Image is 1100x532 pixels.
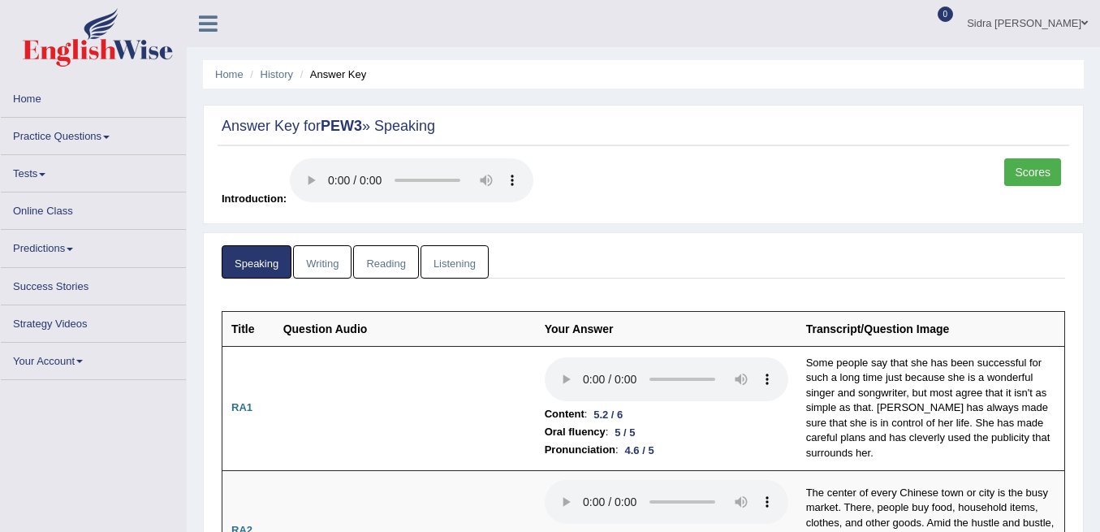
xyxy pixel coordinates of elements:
[1004,158,1061,186] a: Scores
[231,401,252,413] b: RA1
[797,311,1065,346] th: Transcript/Question Image
[353,245,418,279] a: Reading
[1,305,186,337] a: Strategy Videos
[1,80,186,112] a: Home
[222,311,274,346] th: Title
[222,119,1065,135] h2: Answer Key for » Speaking
[1,343,186,374] a: Your Account
[938,6,954,22] span: 0
[797,346,1065,470] td: Some people say that she has been successful for such a long time just because she is a wonderful...
[293,245,352,279] a: Writing
[296,67,367,82] li: Answer Key
[587,406,629,423] div: 5.2 / 6
[1,268,186,300] a: Success Stories
[215,68,244,80] a: Home
[1,118,186,149] a: Practice Questions
[545,423,606,441] b: Oral fluency
[1,155,186,187] a: Tests
[274,311,536,346] th: Question Audio
[545,441,615,459] b: Pronunciation
[545,423,788,441] li: :
[545,441,788,459] li: :
[1,230,186,262] a: Predictions
[421,245,489,279] a: Listening
[222,245,291,279] a: Speaking
[619,442,661,459] div: 4.6 / 5
[1,192,186,224] a: Online Class
[222,192,287,205] span: Introduction:
[261,68,293,80] a: History
[545,405,788,423] li: :
[608,424,641,441] div: 5 / 5
[536,311,797,346] th: Your Answer
[545,405,585,423] b: Content
[321,118,362,134] strong: PEW3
